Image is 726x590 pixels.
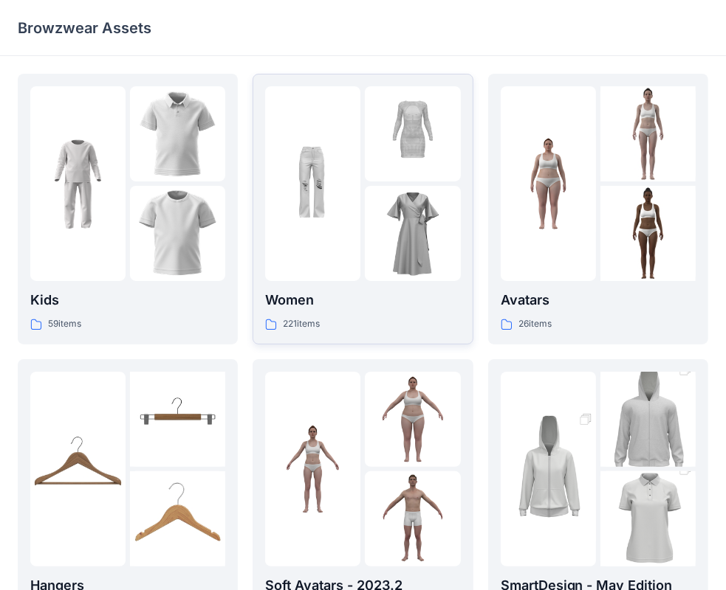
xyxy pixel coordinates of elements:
p: Kids [30,290,225,310]
img: folder 1 [30,421,126,516]
a: folder 1folder 2folder 3Kids59items [18,74,238,344]
img: folder 1 [501,136,596,232]
img: folder 1 [265,136,360,232]
img: folder 3 [130,186,225,281]
img: folder 1 [501,398,596,541]
p: Browzwear Assets [18,18,151,38]
img: folder 3 [600,186,696,281]
p: 59 items [48,316,81,332]
a: folder 1folder 2folder 3Women221items [253,74,473,344]
img: folder 2 [600,86,696,181]
p: Women [265,290,460,310]
img: folder 2 [600,348,696,491]
img: folder 2 [365,372,460,467]
img: folder 2 [130,372,225,467]
a: folder 1folder 2folder 3Avatars26items [488,74,708,344]
img: folder 3 [130,471,225,566]
p: 221 items [283,316,320,332]
img: folder 3 [365,471,460,566]
img: folder 1 [265,421,360,516]
img: folder 2 [130,86,225,181]
img: folder 2 [365,86,460,181]
p: Avatars [501,290,696,310]
p: 26 items [518,316,552,332]
img: folder 1 [30,136,126,232]
img: folder 3 [365,186,460,281]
